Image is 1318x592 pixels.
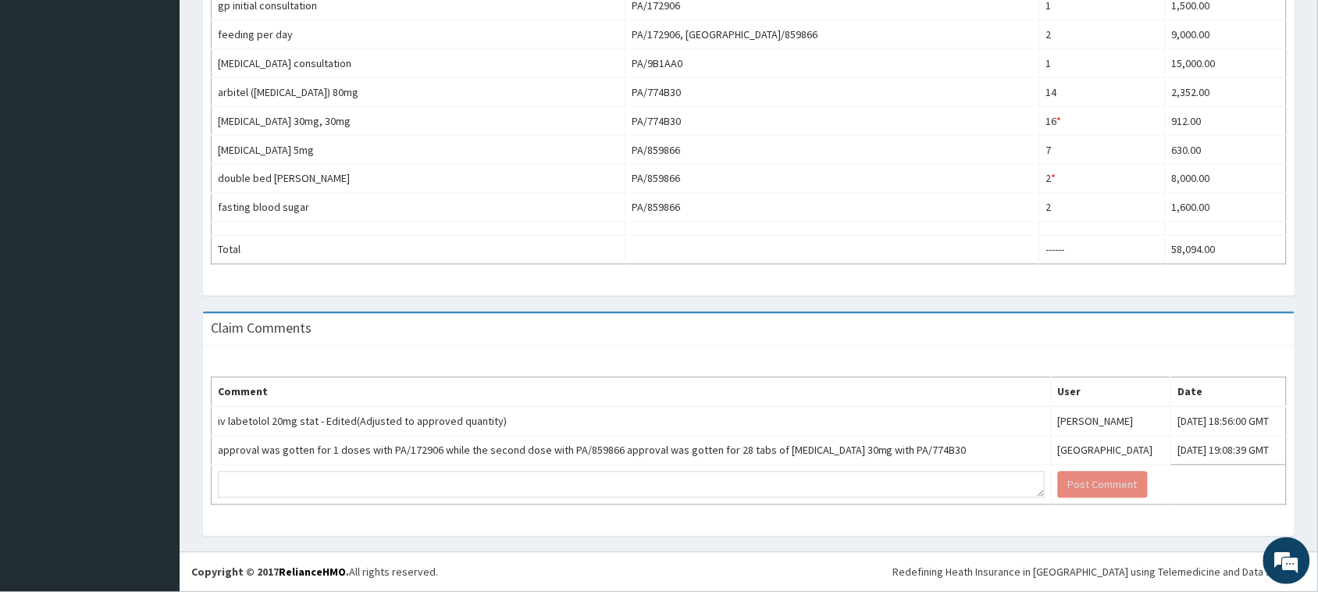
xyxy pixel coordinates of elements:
[212,49,625,78] td: [MEDICAL_DATA] consultation
[212,107,625,136] td: [MEDICAL_DATA] 30mg, 30mg
[1166,20,1287,49] td: 9,000.00
[212,165,625,194] td: double bed [PERSON_NAME]
[625,107,1039,136] td: PA/774B30
[180,552,1318,592] footer: All rights reserved.
[279,565,346,580] a: RelianceHMO
[893,565,1306,580] div: Redefining Heath Insurance in [GEOGRAPHIC_DATA] using Telemedicine and Data Science!
[211,322,312,336] h3: Claim Comments
[212,78,625,107] td: arbitel ([MEDICAL_DATA]) 80mg
[1039,49,1165,78] td: 1
[1039,136,1165,165] td: 7
[1039,194,1165,223] td: 2
[1166,49,1287,78] td: 15,000.00
[625,165,1039,194] td: PA/859866
[1039,78,1165,107] td: 14
[191,565,349,580] strong: Copyright © 2017 .
[1039,165,1165,194] td: 2
[29,78,63,117] img: d_794563401_company_1708531726252_794563401
[1171,378,1287,408] th: Date
[1166,236,1287,265] td: 58,094.00
[1166,107,1287,136] td: 912.00
[1058,472,1148,498] button: Post Comment
[1039,236,1165,265] td: ------
[625,49,1039,78] td: PA/9B1AA0
[81,87,262,108] div: Chat with us now
[1052,437,1171,465] td: [GEOGRAPHIC_DATA]
[212,407,1052,437] td: iv labetolol 20mg stat - Edited(Adjusted to approved quantity)
[625,136,1039,165] td: PA/859866
[212,194,625,223] td: fasting blood sugar
[212,20,625,49] td: feeding per day
[1166,165,1287,194] td: 8,000.00
[256,8,294,45] div: Minimize live chat window
[1171,407,1287,437] td: [DATE] 18:56:00 GMT
[1052,407,1171,437] td: [PERSON_NAME]
[625,194,1039,223] td: PA/859866
[91,197,216,355] span: We're online!
[1171,437,1287,465] td: [DATE] 19:08:39 GMT
[1052,378,1171,408] th: User
[1039,20,1165,49] td: 2
[212,236,625,265] td: Total
[625,20,1039,49] td: PA/172906, [GEOGRAPHIC_DATA]/859866
[1166,78,1287,107] td: 2,352.00
[8,426,297,481] textarea: Type your message and hit 'Enter'
[212,437,1052,465] td: approval was gotten for 1 doses with PA/172906 while the second dose with PA/859866 approval was ...
[1039,107,1165,136] td: 16
[1166,194,1287,223] td: 1,600.00
[212,378,1052,408] th: Comment
[625,78,1039,107] td: PA/774B30
[1166,136,1287,165] td: 630.00
[212,136,625,165] td: [MEDICAL_DATA] 5mg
